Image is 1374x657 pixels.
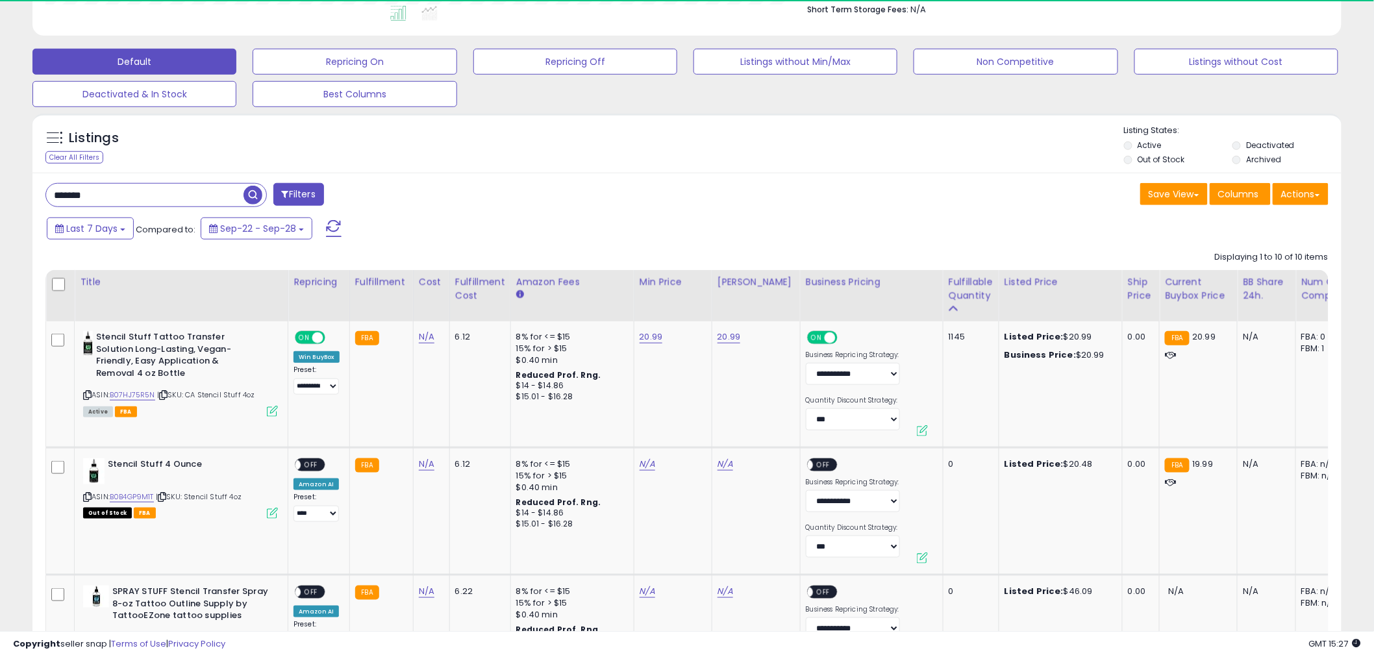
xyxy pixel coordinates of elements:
[294,275,344,289] div: Repricing
[455,275,505,303] div: Fulfillment Cost
[419,330,434,343] a: N/A
[806,523,900,532] label: Quantity Discount Strategy:
[83,458,278,517] div: ASIN:
[1005,349,1112,361] div: $20.99
[640,458,655,471] a: N/A
[32,81,236,107] button: Deactivated & In Stock
[1243,458,1286,470] div: N/A
[516,609,624,621] div: $0.40 min
[66,222,118,235] span: Last 7 Days
[1005,458,1064,470] b: Listed Price:
[110,390,155,401] a: B07HJ75R5N
[83,406,113,417] span: All listings currently available for purchase on Amazon
[69,129,119,147] h5: Listings
[355,331,379,345] small: FBA
[83,508,132,519] span: All listings that are currently out of stock and unavailable for purchase on Amazon
[253,81,456,107] button: Best Columns
[914,49,1118,75] button: Non Competitive
[516,343,624,354] div: 15% for > $15
[201,217,312,240] button: Sep-22 - Sep-28
[83,331,93,357] img: 31TMIyt7FxL._SL40_.jpg
[516,369,601,380] b: Reduced Prof. Rng.
[1165,458,1189,473] small: FBA
[1193,458,1214,470] span: 19.99
[910,3,926,16] span: N/A
[1165,331,1189,345] small: FBA
[455,458,501,470] div: 6.12
[419,585,434,598] a: N/A
[156,491,242,502] span: | SKU: Stencil Stuff 4oz
[718,275,795,289] div: [PERSON_NAME]
[1128,586,1149,597] div: 0.00
[516,380,624,391] div: $14 - $14.86
[111,638,166,650] a: Terms of Use
[1005,349,1076,361] b: Business Price:
[516,482,624,493] div: $0.40 min
[807,4,908,15] b: Short Term Storage Fees:
[301,587,321,598] span: OFF
[1273,183,1329,205] button: Actions
[1005,275,1117,289] div: Listed Price
[949,458,989,470] div: 0
[45,151,103,164] div: Clear All Filters
[168,638,225,650] a: Privacy Policy
[1301,470,1344,482] div: FBM: n/a
[296,332,312,343] span: ON
[32,49,236,75] button: Default
[640,330,663,343] a: 20.99
[13,638,225,651] div: seller snap | |
[516,470,624,482] div: 15% for > $15
[473,49,677,75] button: Repricing Off
[1005,458,1112,470] div: $20.48
[516,354,624,366] div: $0.40 min
[136,223,195,236] span: Compared to:
[323,332,344,343] span: OFF
[115,406,137,417] span: FBA
[1138,154,1185,165] label: Out of Stock
[718,585,733,598] a: N/A
[294,351,340,363] div: Win BuyBox
[1124,125,1342,137] p: Listing States:
[273,183,324,206] button: Filters
[516,289,524,301] small: Amazon Fees.
[294,606,339,617] div: Amazon AI
[1218,188,1259,201] span: Columns
[1193,330,1216,343] span: 20.99
[1246,140,1295,151] label: Deactivated
[1128,331,1149,343] div: 0.00
[134,508,156,519] span: FBA
[1246,154,1281,165] label: Archived
[112,586,270,625] b: SPRAY STUFF Stencil Transfer Spray 8-oz Tattoo Outline Supply by TattooEZone tattoo supplies
[355,458,379,473] small: FBA
[806,351,900,360] label: Business Repricing Strategy:
[110,491,154,502] a: B0B4GP9M1T
[693,49,897,75] button: Listings without Min/Max
[806,605,900,614] label: Business Repricing Strategy:
[294,493,340,522] div: Preset:
[516,586,624,597] div: 8% for <= $15
[1140,183,1208,205] button: Save View
[13,638,60,650] strong: Copyright
[1005,330,1064,343] b: Listed Price:
[718,330,741,343] a: 20.99
[835,332,856,343] span: OFF
[355,586,379,600] small: FBA
[718,458,733,471] a: N/A
[220,222,296,235] span: Sep-22 - Sep-28
[1138,140,1162,151] label: Active
[806,396,900,405] label: Quantity Discount Strategy:
[47,217,134,240] button: Last 7 Days
[806,478,900,487] label: Business Repricing Strategy:
[1134,49,1338,75] button: Listings without Cost
[1128,458,1149,470] div: 0.00
[96,331,254,382] b: Stencil Stuff Tattoo Transfer Solution Long-Lasting, Vegan-Friendly, Easy Application & Removal 4...
[1301,597,1344,609] div: FBM: n/a
[1165,275,1232,303] div: Current Buybox Price
[813,587,834,598] span: OFF
[83,586,109,608] img: 31AAepv-2nL._SL40_.jpg
[516,497,601,508] b: Reduced Prof. Rng.
[294,478,339,490] div: Amazon AI
[294,366,340,395] div: Preset:
[1005,331,1112,343] div: $20.99
[949,586,989,597] div: 0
